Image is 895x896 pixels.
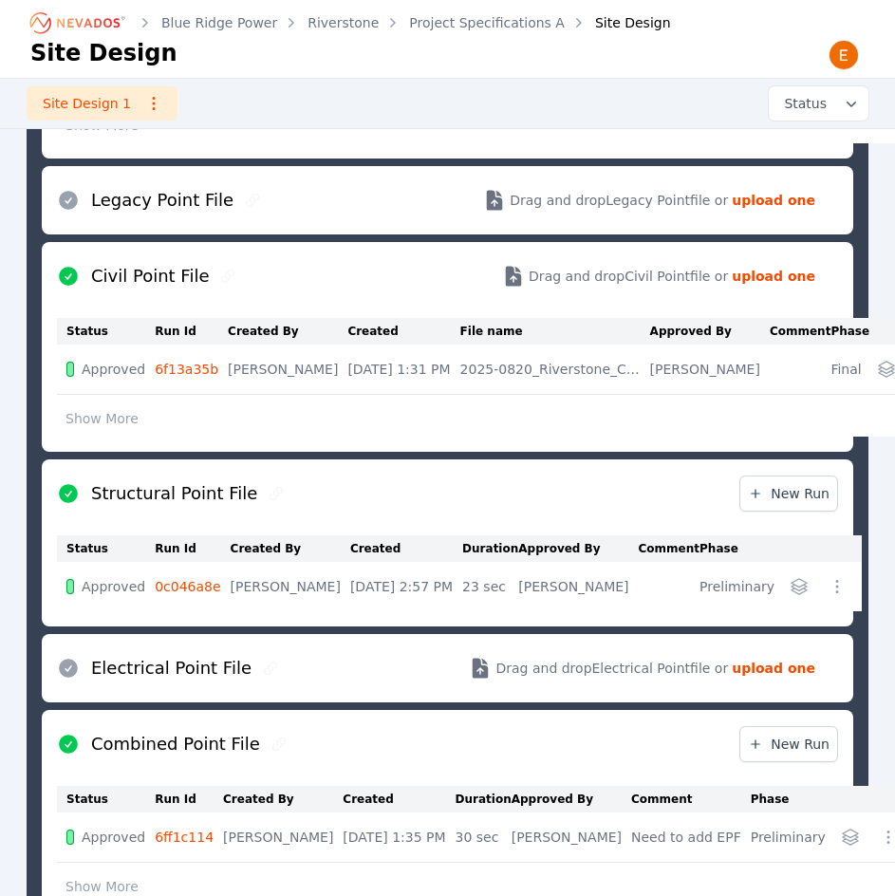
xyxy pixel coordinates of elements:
th: Duration [462,535,518,562]
th: Status [57,535,155,562]
th: Approved By [650,318,770,345]
td: [DATE] 1:35 PM [343,812,455,863]
a: 0c046a8e [155,579,220,594]
th: Phase [751,786,835,812]
button: Drag and dropCivil Pointfile or upload one [479,250,838,303]
th: Created By [228,318,347,345]
div: Site Design [569,13,671,32]
h2: Civil Point File [91,263,209,289]
span: Approved [82,828,145,847]
td: [PERSON_NAME] [650,345,770,395]
strong: upload one [732,191,815,210]
a: 6ff1c114 [155,830,214,845]
span: New Run [748,484,830,503]
a: Project Specifications A [409,13,565,32]
button: Status [769,86,868,121]
td: [PERSON_NAME] [223,812,343,863]
td: [PERSON_NAME] [512,812,631,863]
div: Preliminary [751,828,826,847]
div: 30 sec [456,828,502,847]
th: Comment [770,318,830,345]
span: Drag and drop Electrical Point file or [495,659,728,678]
div: Need to add EPF [631,828,741,847]
div: 23 sec [462,577,509,596]
span: Approved [82,577,145,596]
th: Created [347,318,459,345]
td: [DATE] 1:31 PM [347,345,459,395]
div: 2025-0820_Riverstone_CPF.csv [460,360,641,379]
span: New Run [748,735,830,754]
h2: Combined Point File [91,731,260,757]
span: Drag and drop Legacy Point file or [510,191,728,210]
img: Emily Walker [829,40,859,70]
span: Status [776,94,827,113]
button: Drag and dropElectrical Pointfile or upload one [446,642,838,695]
strong: upload one [732,267,815,286]
th: Phase [699,535,784,562]
th: Duration [456,786,512,812]
th: Status [57,318,155,345]
td: [DATE] 2:57 PM [350,562,462,611]
th: Comment [631,786,751,812]
strong: upload one [732,659,815,678]
a: Riverstone [308,13,379,32]
h1: Site Design [30,38,177,68]
h2: Legacy Point File [91,187,233,214]
a: New Run [739,476,838,512]
th: Approved By [512,786,631,812]
a: New Run [739,726,838,762]
th: Approved By [518,535,638,562]
td: [PERSON_NAME] [231,562,350,611]
th: Run Id [155,318,228,345]
th: Phase [830,318,870,345]
th: File name [460,318,650,345]
nav: Breadcrumb [30,8,671,38]
div: Preliminary [699,577,774,596]
th: Run Id [155,786,223,812]
a: Blue Ridge Power [161,13,277,32]
td: [PERSON_NAME] [228,345,347,395]
h2: Structural Point File [91,480,257,507]
th: Created By [231,535,350,562]
td: [PERSON_NAME] [518,562,638,611]
button: Show More [57,401,147,437]
a: Site Design 1 [27,86,177,121]
div: Final [830,360,861,379]
h2: Electrical Point File [91,655,252,681]
th: Created By [223,786,343,812]
th: Created [350,535,462,562]
th: Status [57,786,155,812]
th: Created [343,786,455,812]
th: Comment [639,535,699,562]
span: Drag and drop Civil Point file or [529,267,728,286]
button: Drag and dropLegacy Pointfile or upload one [460,174,838,227]
span: Approved [82,360,145,379]
th: Run Id [155,535,230,562]
a: 6f13a35b [155,362,218,377]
